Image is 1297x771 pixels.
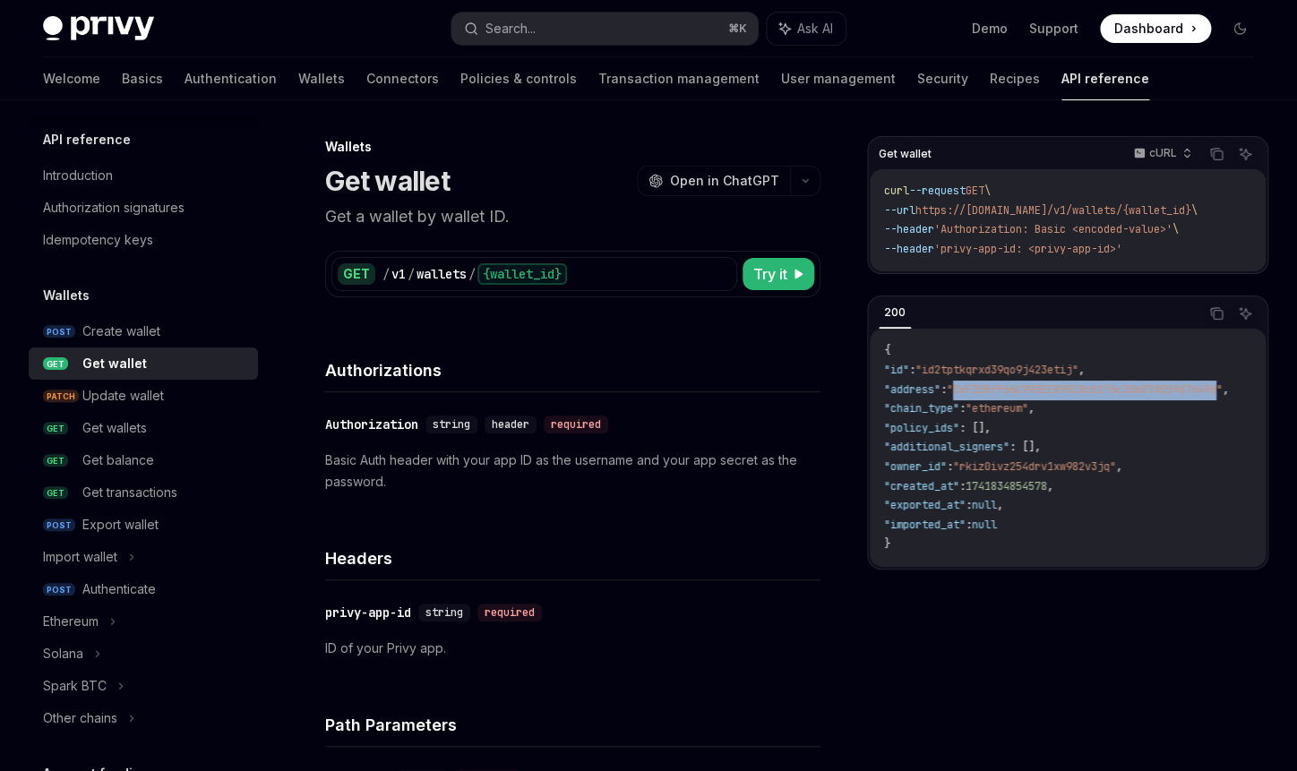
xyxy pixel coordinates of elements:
[1047,479,1053,493] span: ,
[82,514,159,535] div: Export wallet
[82,450,154,471] div: Get balance
[781,57,896,100] a: User management
[325,415,418,433] div: Authorization
[884,421,959,435] span: "policy_ids"
[1028,401,1035,415] span: ,
[884,536,890,551] span: }
[43,197,185,218] div: Authorization signatures
[1061,57,1149,100] a: API reference
[492,417,529,432] span: header
[972,20,1008,38] a: Demo
[468,265,476,283] div: /
[959,421,991,435] span: : [],
[43,611,99,632] div: Ethereum
[1123,139,1199,169] button: cURL
[884,518,966,532] span: "imported_at"
[325,638,820,659] p: ID of your Privy app.
[43,165,113,186] div: Introduction
[325,713,820,737] h4: Path Parameters
[997,498,1003,512] span: ,
[1029,20,1078,38] a: Support
[909,363,915,377] span: :
[884,401,959,415] span: "chain_type"
[43,707,117,729] div: Other chains
[941,382,947,397] span: :
[325,358,820,382] h4: Authorizations
[298,57,345,100] a: Wallets
[43,422,68,435] span: GET
[338,263,375,285] div: GET
[934,222,1172,236] span: 'Authorization: Basic <encoded-value>'
[915,203,1191,218] span: https://[DOMAIN_NAME]/v1/wallets/{wallet_id}
[43,643,83,664] div: Solana
[29,159,258,192] a: Introduction
[485,18,536,39] div: Search...
[82,482,177,503] div: Get transactions
[909,184,966,198] span: --request
[917,57,968,100] a: Security
[953,459,1116,474] span: "rkiz0ivz254drv1xw982v3jq"
[884,479,959,493] span: "created_at"
[451,13,758,45] button: Search...⌘K
[879,147,932,161] span: Get wallet
[947,459,953,474] span: :
[1191,203,1198,218] span: \
[972,498,997,512] span: null
[43,129,131,150] h5: API reference
[884,242,934,256] span: --header
[425,605,463,620] span: string
[884,203,915,218] span: --url
[325,450,820,493] p: Basic Auth header with your app ID as the username and your app secret as the password.
[82,417,147,439] div: Get wallets
[382,265,390,283] div: /
[767,13,846,45] button: Ask AI
[29,476,258,509] a: GETGet transactions
[884,343,890,357] span: {
[29,573,258,605] a: POSTAuthenticate
[43,518,75,532] span: POST
[29,380,258,412] a: PATCHUpdate wallet
[433,417,470,432] span: string
[598,57,760,100] a: Transaction management
[460,57,577,100] a: Policies & controls
[984,184,991,198] span: \
[477,263,567,285] div: {wallet_id}
[915,363,1078,377] span: "id2tptkqrxd39qo9j423etij"
[637,166,790,196] button: Open in ChatGPT
[934,242,1122,256] span: 'privy-app-id: <privy-app-id>'
[29,444,258,476] a: GETGet balance
[966,498,972,512] span: :
[43,285,90,306] h5: Wallets
[29,224,258,256] a: Idempotency keys
[884,459,947,474] span: "owner_id"
[185,57,277,100] a: Authentication
[966,479,1047,493] span: 1741834854578
[29,347,258,380] a: GETGet wallet
[1205,302,1228,325] button: Copy the contents from the code block
[670,172,779,190] span: Open in ChatGPT
[1225,14,1254,43] button: Toggle dark mode
[1149,146,1177,160] p: cURL
[325,204,820,229] p: Get a wallet by wallet ID.
[43,325,75,338] span: POST
[966,401,1028,415] span: "ethereum"
[544,415,608,433] div: required
[325,138,820,156] div: Wallets
[82,321,160,342] div: Create wallet
[972,518,997,532] span: null
[1233,142,1257,166] button: Ask AI
[884,440,1009,454] span: "additional_signers"
[82,578,156,600] div: Authenticate
[966,518,972,532] span: :
[43,229,153,251] div: Idempotency keys
[743,258,814,290] button: Try it
[29,412,258,444] a: GETGet wallets
[391,265,406,283] div: v1
[82,385,164,407] div: Update wallet
[408,265,415,283] div: /
[1233,302,1257,325] button: Ask AI
[43,583,75,596] span: POST
[122,57,163,100] a: Basics
[1223,382,1229,397] span: ,
[947,382,1223,397] span: "0xF1DBff66C993EE895C8cb176c30b07A559d76496"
